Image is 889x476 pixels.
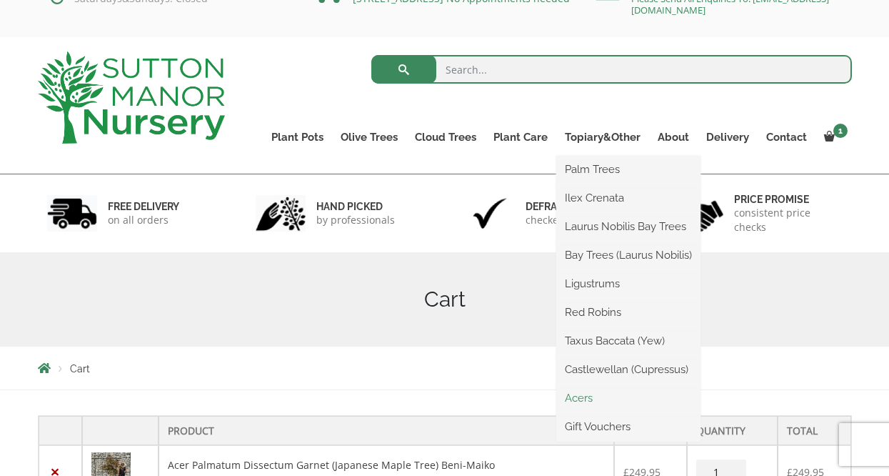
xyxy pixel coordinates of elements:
a: Plant Care [485,127,556,147]
h6: hand picked [316,200,395,213]
a: Bay Trees (Laurus Nobilis) [556,244,700,266]
input: Search... [371,55,852,84]
a: Delivery [698,127,758,147]
h1: Cart [38,287,852,312]
a: Taxus Baccata (Yew) [556,330,700,352]
a: Gift Vouchers [556,416,700,437]
a: Palm Trees [556,159,700,180]
p: by professionals [316,213,395,227]
a: Plant Pots [263,127,332,147]
a: Topiary&Other [556,127,649,147]
p: consistent price checks [734,206,843,234]
a: Castlewellan (Cupressus) [556,359,700,380]
img: logo [38,51,225,144]
h6: Price promise [734,193,843,206]
a: About [649,127,698,147]
a: Olive Trees [332,127,406,147]
img: 2.jpg [256,195,306,232]
h6: FREE DELIVERY [108,200,179,213]
a: Acer Palmatum Dissectum Garnet (Japanese Maple Tree) Beni-Maiko [168,458,495,472]
a: 1 [815,127,852,147]
a: Ilex Crenata [556,187,700,209]
p: on all orders [108,213,179,227]
th: Product [159,416,613,445]
img: 3.jpg [465,195,515,232]
span: 1 [833,124,848,138]
a: Ligustrums [556,273,700,294]
th: Quantity [687,416,777,445]
a: Red Robins [556,302,700,323]
img: 1.jpg [47,195,97,232]
a: Laurus Nobilis Bay Trees [556,216,700,237]
span: Cart [70,363,90,375]
p: checked & Licensed [526,213,620,227]
th: Total [778,416,851,445]
a: Cloud Trees [406,127,485,147]
a: Contact [758,127,815,147]
a: Acers [556,387,700,409]
nav: Breadcrumbs [38,362,852,374]
h6: Defra approved [526,200,620,213]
